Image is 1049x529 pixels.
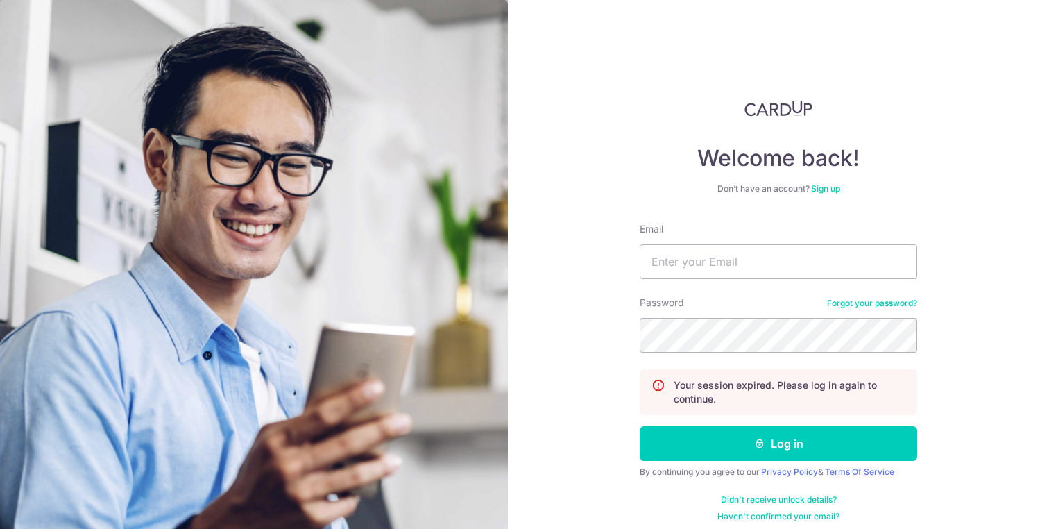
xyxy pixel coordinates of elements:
[640,222,663,236] label: Email
[640,296,684,310] label: Password
[640,183,917,194] div: Don’t have an account?
[744,100,812,117] img: CardUp Logo
[761,467,818,477] a: Privacy Policy
[640,426,917,461] button: Log in
[825,467,894,477] a: Terms Of Service
[717,511,839,522] a: Haven't confirmed your email?
[640,244,917,279] input: Enter your Email
[721,494,837,505] a: Didn't receive unlock details?
[674,378,905,406] p: Your session expired. Please log in again to continue.
[811,183,840,194] a: Sign up
[640,467,917,478] div: By continuing you agree to our &
[827,298,917,309] a: Forgot your password?
[640,144,917,172] h4: Welcome back!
